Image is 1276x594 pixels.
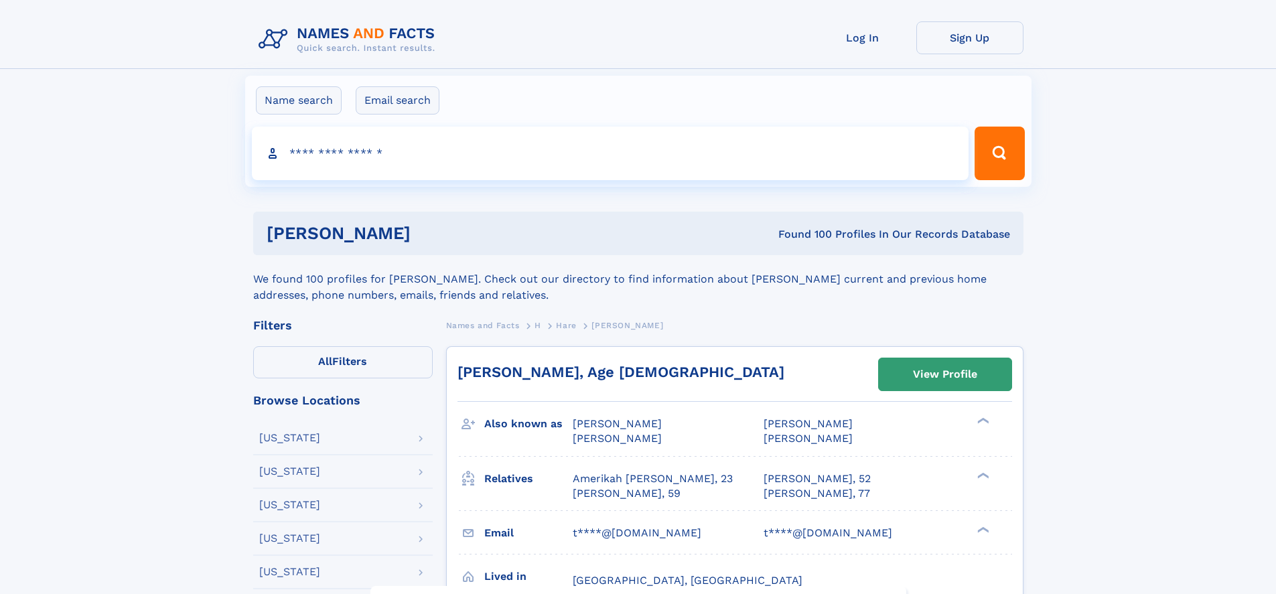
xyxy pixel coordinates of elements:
[764,486,870,501] a: [PERSON_NAME], 77
[253,394,433,406] div: Browse Locations
[484,413,573,435] h3: Also known as
[318,355,332,368] span: All
[256,86,342,115] label: Name search
[879,358,1011,390] a: View Profile
[484,467,573,490] h3: Relatives
[591,321,663,330] span: [PERSON_NAME]
[916,21,1023,54] a: Sign Up
[457,364,784,380] a: [PERSON_NAME], Age [DEMOGRAPHIC_DATA]
[764,432,853,445] span: [PERSON_NAME]
[267,225,595,242] h1: [PERSON_NAME]
[253,21,446,58] img: Logo Names and Facts
[556,321,576,330] span: Hare
[974,525,990,534] div: ❯
[573,432,662,445] span: [PERSON_NAME]
[259,466,320,477] div: [US_STATE]
[764,417,853,430] span: [PERSON_NAME]
[975,127,1024,180] button: Search Button
[974,471,990,479] div: ❯
[259,567,320,577] div: [US_STATE]
[913,359,977,390] div: View Profile
[253,255,1023,303] div: We found 100 profiles for [PERSON_NAME]. Check out our directory to find information about [PERSO...
[573,471,733,486] a: Amerikah [PERSON_NAME], 23
[974,417,990,425] div: ❯
[484,565,573,588] h3: Lived in
[764,471,871,486] a: [PERSON_NAME], 52
[573,486,681,501] a: [PERSON_NAME], 59
[253,346,433,378] label: Filters
[253,319,433,331] div: Filters
[252,127,969,180] input: search input
[446,317,520,333] a: Names and Facts
[556,317,576,333] a: Hare
[356,86,439,115] label: Email search
[259,500,320,510] div: [US_STATE]
[809,21,916,54] a: Log In
[573,574,802,587] span: [GEOGRAPHIC_DATA], [GEOGRAPHIC_DATA]
[573,417,662,430] span: [PERSON_NAME]
[594,227,1010,242] div: Found 100 Profiles In Our Records Database
[535,321,541,330] span: H
[259,533,320,544] div: [US_STATE]
[484,522,573,544] h3: Email
[259,433,320,443] div: [US_STATE]
[535,317,541,333] a: H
